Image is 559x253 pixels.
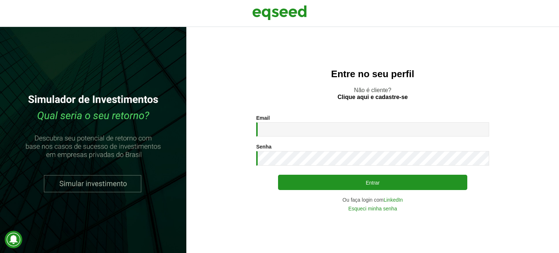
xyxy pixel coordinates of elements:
[384,197,403,202] a: LinkedIn
[256,197,489,202] div: Ou faça login com
[201,87,544,100] p: Não é cliente?
[252,4,307,22] img: EqSeed Logo
[256,115,270,120] label: Email
[348,206,397,211] a: Esqueci minha senha
[278,175,467,190] button: Entrar
[256,144,271,149] label: Senha
[338,94,408,100] a: Clique aqui e cadastre-se
[201,69,544,79] h2: Entre no seu perfil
